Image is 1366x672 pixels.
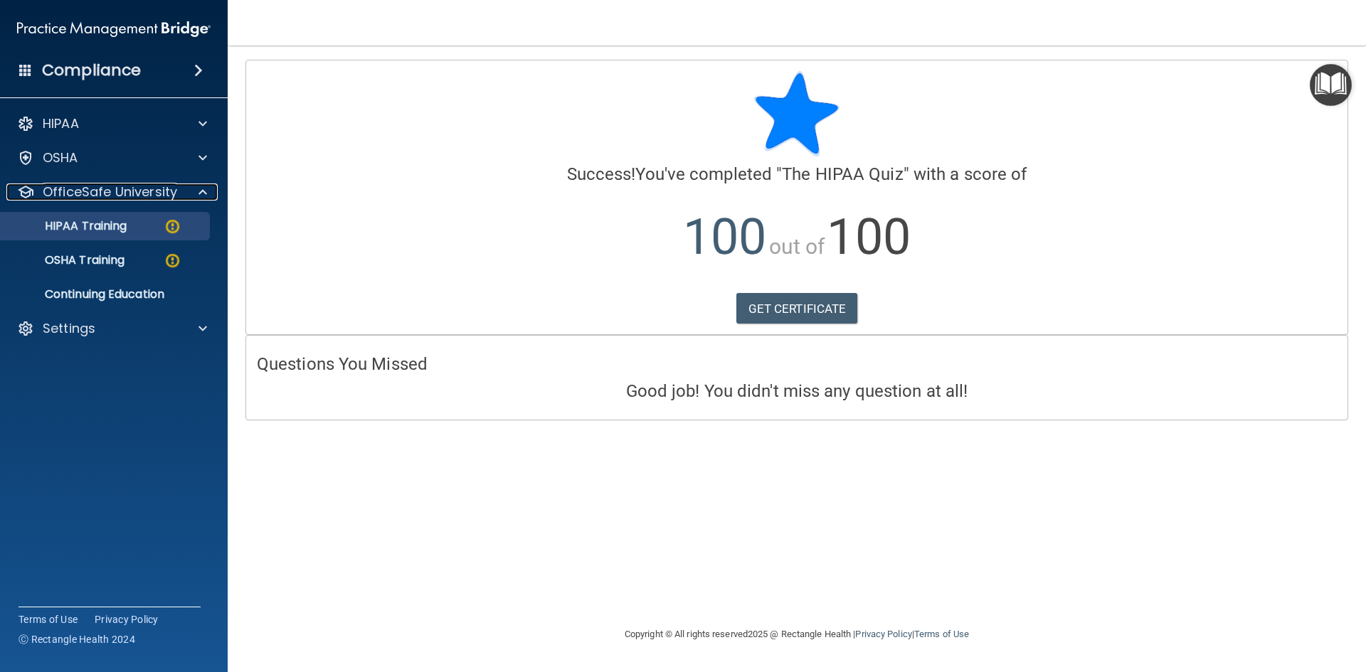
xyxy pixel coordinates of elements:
h4: Good job! You didn't miss any question at all! [257,382,1337,400]
p: HIPAA Training [9,219,127,233]
a: OfficeSafe University [17,183,207,201]
button: Open Resource Center [1310,64,1352,106]
a: HIPAA [17,115,207,132]
span: out of [769,234,825,259]
a: Privacy Policy [95,612,159,626]
a: GET CERTIFICATE [736,293,858,324]
p: OSHA Training [9,253,125,267]
h4: Questions You Missed [257,355,1337,373]
span: The HIPAA Quiz [782,164,903,184]
img: blue-star-rounded.9d042014.png [754,71,840,156]
img: warning-circle.0cc9ac19.png [164,252,181,270]
a: Privacy Policy [855,629,911,639]
img: PMB logo [17,15,211,43]
span: 100 [827,208,910,266]
iframe: Drift Widget Chat Controller [1120,571,1349,628]
span: 100 [683,208,766,266]
p: Continuing Education [9,287,203,302]
a: Terms of Use [18,612,78,626]
p: Settings [43,320,95,337]
p: OfficeSafe University [43,183,177,201]
a: OSHA [17,149,207,166]
span: Success! [567,164,636,184]
span: Ⓒ Rectangle Health 2024 [18,632,135,646]
h4: You've completed " " with a score of [257,165,1337,183]
a: Terms of Use [914,629,969,639]
p: HIPAA [43,115,79,132]
h4: Compliance [42,60,141,80]
div: Copyright © All rights reserved 2025 @ Rectangle Health | | [537,612,1057,657]
a: Settings [17,320,207,337]
img: warning-circle.0cc9ac19.png [164,218,181,235]
p: OSHA [43,149,78,166]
